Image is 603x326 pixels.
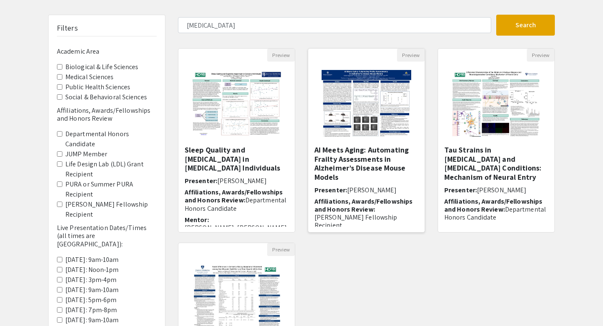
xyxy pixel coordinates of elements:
h6: Academic Area [57,47,157,55]
button: Preview [267,243,295,256]
span: Mentor: [444,224,469,233]
button: Preview [267,49,295,62]
label: [DATE]: Noon-1pm [65,265,119,275]
label: Life Design Lab (LDL) Grant Recipient [65,159,157,179]
label: Biological & Life Sciences [65,62,139,72]
p: [PERSON_NAME], [PERSON_NAME] [185,224,289,232]
h5: Filters [57,23,78,33]
label: [DATE]: 9am-10am [65,285,119,295]
label: [DATE]: 7pm-8pm [65,305,117,315]
label: Public Health Sciences [65,82,130,92]
button: Preview [527,49,554,62]
h6: Presenter: [185,177,289,185]
span: Departmental Honors Candidate [185,196,286,212]
h6: Presenter: [444,186,548,194]
span: [PERSON_NAME] [347,186,397,194]
span: Affiliations, Awards/Fellowships and Honors Review: [444,197,542,214]
h5: AI Meets Aging: Automating Frailty Assessments in Alzheimer’s Disease Mouse Models [314,145,418,181]
h6: Affiliations, Awards/Fellowships and Honors Review [57,106,157,122]
h6: Presenter: [314,186,418,194]
label: [DATE]: 5pm-6pm [65,295,117,305]
span: Affiliations, Awards/Fellowships and Honors Review: [185,188,283,204]
label: [DATE]: 3pm-4pm [65,275,117,285]
h5: Sleep Quality and [MEDICAL_DATA] in [MEDICAL_DATA] Individuals [185,145,289,173]
span: [PERSON_NAME] [477,186,526,194]
img: <p><span style="color: rgb(32, 33, 36);">AI Meets Aging: Automating Frailty Assessments in </span... [313,62,419,145]
span: [PERSON_NAME] [217,176,267,185]
label: [DATE]: 9am-10am [65,315,119,325]
span: Affiliations, Awards/Fellowships and Honors Review: [314,197,412,214]
span: [PERSON_NAME] Fellowship Recipient [314,213,397,230]
img: <p><span style="color: black;">Tau Strains in Infectious Disease and Neurodegenerative Conditions... [443,62,549,145]
span: Mentor: [185,215,209,224]
div: Open Presentation <p>Sleep Quality and Cognitive Impairment in Geriatric Individuals</p> [178,48,295,233]
label: Social & Behavioral Sciences [65,92,147,102]
h6: Live Presentation Dates/Times (all times are [GEOGRAPHIC_DATA]): [57,224,157,248]
label: JUMP Member [65,149,107,159]
label: PURA or Summer PURA Recipient [65,179,157,199]
span: Departmental Honors Candidate [444,205,546,222]
button: Search [496,15,555,36]
button: Preview [397,49,425,62]
label: Medical Sciences [65,72,114,82]
img: <p>Sleep Quality and Cognitive Impairment in Geriatric Individuals</p> [183,62,289,145]
input: Search Keyword(s) Or Author(s) [178,17,491,33]
label: Departmental Honors Candidate [65,129,157,149]
h5: Tau Strains in [MEDICAL_DATA] and [MEDICAL_DATA] Conditions: Mechanism of Neural Entry [444,145,548,181]
div: Open Presentation <p><span style="color: rgb(32, 33, 36);">AI Meets Aging: Automating Frailty Ass... [308,48,425,233]
iframe: Chat [6,288,36,320]
label: [DATE]: 9am-10am [65,255,119,265]
div: Open Presentation <p><span style="color: black;">Tau Strains in Infectious Disease and Neurodegen... [438,48,555,233]
label: [PERSON_NAME] Fellowship Recipient [65,199,157,220]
